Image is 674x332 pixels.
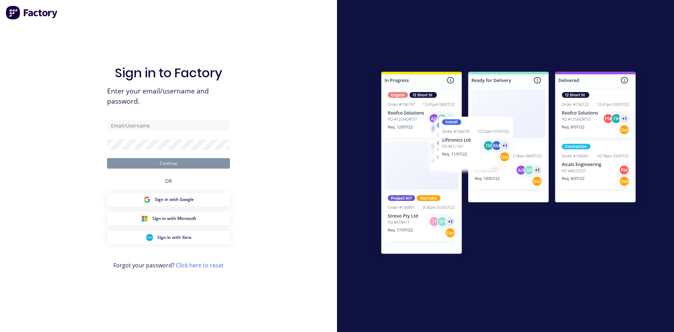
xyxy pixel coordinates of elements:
span: Forgot your password? [113,261,224,269]
img: Xero Sign in [146,234,153,241]
input: Email/Username [107,120,230,131]
a: Click here to reset [176,261,224,269]
button: Google Sign inSign in with Google [107,193,230,206]
button: Xero Sign inSign in with Xero [107,231,230,244]
img: Microsoft Sign in [141,215,148,222]
button: Continue [107,158,230,169]
img: Factory [6,6,58,20]
span: Sign in with Google [155,196,194,203]
span: Sign in with Microsoft [152,215,196,222]
img: Sign in [366,58,651,271]
span: Sign in with Xero [157,234,191,241]
h1: Sign in to Factory [115,65,222,80]
div: OR [165,169,172,193]
span: Enter your email/username and password. [107,86,230,106]
img: Google Sign in [144,196,151,203]
button: Microsoft Sign inSign in with Microsoft [107,212,230,225]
